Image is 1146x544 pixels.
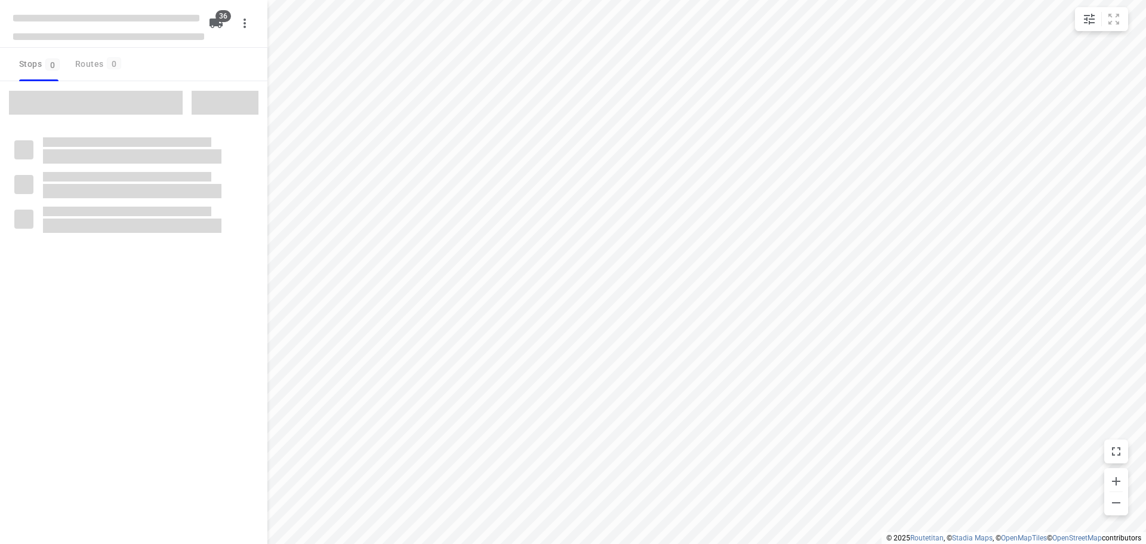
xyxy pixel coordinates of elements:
[1075,7,1128,31] div: small contained button group
[910,534,944,542] a: Routetitan
[952,534,993,542] a: Stadia Maps
[1077,7,1101,31] button: Map settings
[886,534,1141,542] li: © 2025 , © , © © contributors
[1001,534,1047,542] a: OpenMapTiles
[1052,534,1102,542] a: OpenStreetMap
